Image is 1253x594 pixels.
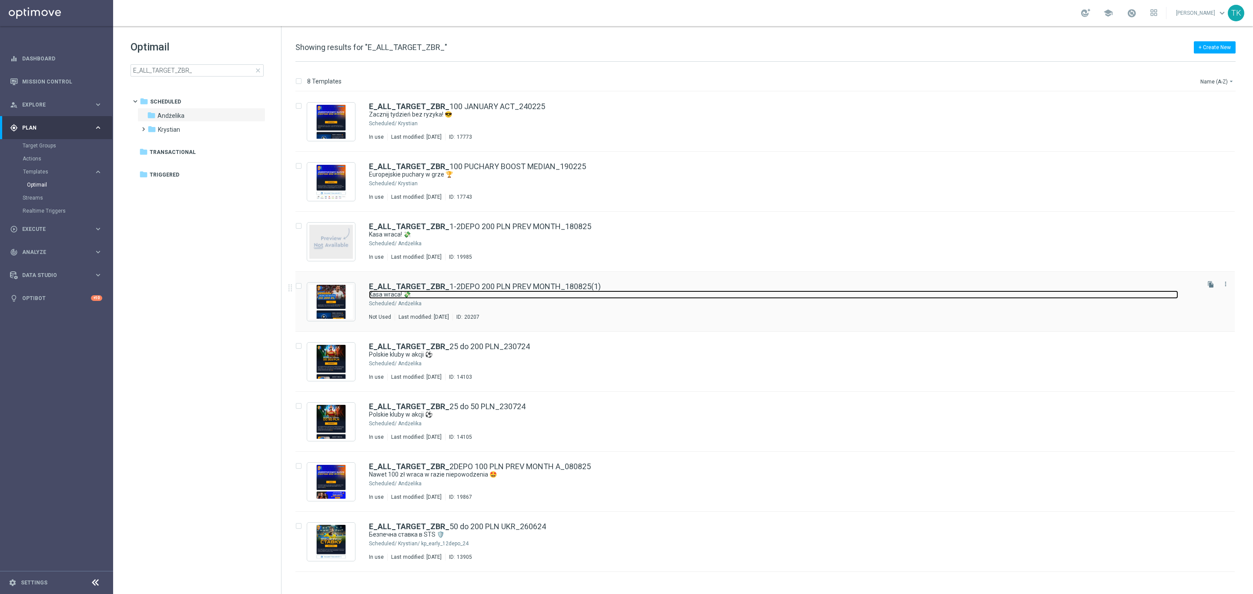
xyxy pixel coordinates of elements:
div: Scheduled/Krystian [398,120,1198,127]
div: Last modified: [DATE] [388,434,445,440]
div: Press SPACE to select this row. [287,272,1251,332]
div: Scheduled/Andżelika [398,360,1198,367]
div: Mission Control [10,78,103,85]
a: Kasa wraca! 💸 [369,290,1178,299]
div: In use [369,434,384,440]
button: person_search Explore keyboard_arrow_right [10,101,103,108]
span: Plan [22,125,94,130]
i: keyboard_arrow_right [94,248,102,256]
div: Nawet 100 zł wraca w razie niepowodzenia 🤩 [369,471,1198,479]
button: Data Studio keyboard_arrow_right [10,272,103,279]
a: Безпечна ставка в STS 🛡️ [369,531,1178,539]
button: + Create New [1194,41,1236,53]
div: Execute [10,225,94,233]
span: Krystian [158,126,180,133]
div: Mission Control [10,70,102,93]
div: ID: [452,314,479,320]
div: 19985 [457,254,472,260]
button: Name (A-Z)arrow_drop_down [1199,76,1236,87]
i: keyboard_arrow_right [94,225,102,233]
div: In use [369,254,384,260]
button: track_changes Analyze keyboard_arrow_right [10,249,103,256]
div: Not Used [369,314,391,320]
div: Realtime Triggers [23,204,112,217]
div: Press SPACE to select this row. [287,152,1251,212]
i: keyboard_arrow_right [94,168,102,176]
a: E_ALL_TARGET_ZBR_100 JANUARY ACT_240225 [369,103,545,110]
button: equalizer Dashboard [10,55,103,62]
img: 13905.jpeg [309,525,353,559]
div: Scheduled/ [369,300,397,307]
span: Transactional [150,148,196,156]
span: Scheduled [150,98,181,106]
button: gps_fixed Plan keyboard_arrow_right [10,124,103,131]
b: E_ALL_TARGET_ZBR_ [369,222,449,231]
i: folder [140,97,148,106]
a: E_ALL_TARGET_ZBR_100 PUCHARY BOOST MEDIAN_190225 [369,163,586,170]
a: Settings [21,580,47,585]
div: Templates [23,165,112,191]
i: gps_fixed [10,124,18,132]
a: Optibot [22,287,91,310]
a: E_ALL_TARGET_ZBR_25 do 200 PLN_230724 [369,343,530,350]
div: 14105 [457,434,472,440]
div: Press SPACE to select this row. [287,212,1251,272]
b: E_ALL_TARGET_ZBR_ [369,162,449,171]
div: ID: [445,133,472,140]
div: Безпечна ставка в STS 🛡️ [369,531,1198,539]
div: Scheduled/Krystian [398,180,1198,187]
i: track_changes [10,248,18,256]
div: In use [369,554,384,561]
div: 14103 [457,374,472,380]
div: Target Groups [23,139,112,152]
i: person_search [10,101,18,109]
div: Scheduled/ [369,540,397,547]
div: Plan [10,124,94,132]
div: Scheduled/ [369,480,397,487]
a: Nawet 100 zł wraca w razie niepowodzenia 🤩 [369,471,1178,479]
div: Kasa wraca! 💸 [369,230,1198,239]
div: In use [369,494,384,501]
button: play_circle_outline Execute keyboard_arrow_right [10,226,103,233]
div: ID: [445,494,472,501]
a: Realtime Triggers [23,207,90,214]
div: 17743 [457,194,472,200]
div: Last modified: [DATE] [388,554,445,561]
div: Scheduled/ [369,180,397,187]
i: lightbulb [10,294,18,302]
div: Scheduled/Andżelika [398,420,1198,427]
div: 19867 [457,494,472,501]
a: Europejskie puchary w grze 🏆 [369,170,1178,179]
div: Templates [23,169,94,174]
button: more_vert [1221,279,1230,289]
h1: Optimail [131,40,264,54]
div: Polskie kluby w akcji ⚽ [369,410,1198,419]
div: Optimail [27,178,112,191]
div: lightbulb Optibot +10 [10,295,103,302]
div: Scheduled/ [369,240,397,247]
span: close [255,67,261,74]
div: Last modified: [DATE] [388,374,445,380]
i: folder [147,111,156,120]
i: folder [147,125,156,133]
img: 14103.jpeg [309,345,353,379]
p: 8 Templates [307,77,342,85]
div: Explore [10,101,94,109]
div: +10 [91,295,102,301]
a: E_ALL_TARGET_ZBR_50 do 200 PLN UKR_260624 [369,523,546,531]
div: ID: [445,434,472,440]
a: E_ALL_TARGET_ZBR_1-2DEPO 200 PLN PREV MONTH_180825 [369,223,591,230]
div: Actions [23,152,112,165]
div: Zacznij tydzień bez ryzyka! 😎 [369,110,1198,119]
div: Streams [23,191,112,204]
div: Dashboard [10,47,102,70]
a: Kasa wraca! 💸 [369,230,1178,239]
a: Polskie kluby w akcji ⚽ [369,350,1178,359]
i: more_vert [1222,280,1229,287]
b: E_ALL_TARGET_ZBR_ [369,402,449,411]
span: Data Studio [22,273,94,278]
